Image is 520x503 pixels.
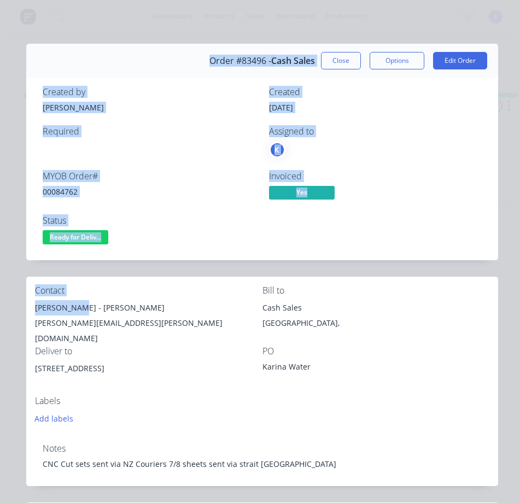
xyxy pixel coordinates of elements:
[43,186,256,197] div: 00084762
[43,171,256,182] div: MYOB Order #
[209,56,271,66] span: Order #83496 -
[35,346,262,356] div: Deliver to
[35,361,262,396] div: [STREET_ADDRESS]
[269,186,335,200] span: Yes
[433,52,487,69] button: Edit Order
[269,126,482,137] div: Assigned to
[262,361,399,376] div: Karina Water
[269,102,293,113] span: [DATE]
[262,285,490,296] div: Bill to
[370,52,424,69] button: Options
[269,142,285,158] button: K
[262,315,490,331] div: [GEOGRAPHIC_DATA],
[35,315,262,346] div: [PERSON_NAME][EMAIL_ADDRESS][PERSON_NAME][DOMAIN_NAME]
[29,411,79,425] button: Add labels
[43,458,482,470] div: CNC Cut sets sent via NZ Couriers 7/8 sheets sent via strait [GEOGRAPHIC_DATA]
[269,87,482,97] div: Created
[269,171,482,182] div: Invoiced
[262,346,490,356] div: PO
[43,126,256,137] div: Required
[35,300,262,346] div: [PERSON_NAME] - [PERSON_NAME][PERSON_NAME][EMAIL_ADDRESS][PERSON_NAME][DOMAIN_NAME]
[262,300,490,315] div: Cash Sales
[43,443,482,454] div: Notes
[35,396,262,406] div: Labels
[43,87,256,97] div: Created by
[43,215,256,226] div: Status
[35,285,262,296] div: Contact
[321,52,361,69] button: Close
[262,300,490,335] div: Cash Sales[GEOGRAPHIC_DATA],
[43,230,108,247] button: Ready for Deliv...
[271,56,315,66] span: Cash Sales
[35,300,262,315] div: [PERSON_NAME] - [PERSON_NAME]
[43,102,256,113] div: [PERSON_NAME]
[43,230,108,244] span: Ready for Deliv...
[35,361,262,376] div: [STREET_ADDRESS]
